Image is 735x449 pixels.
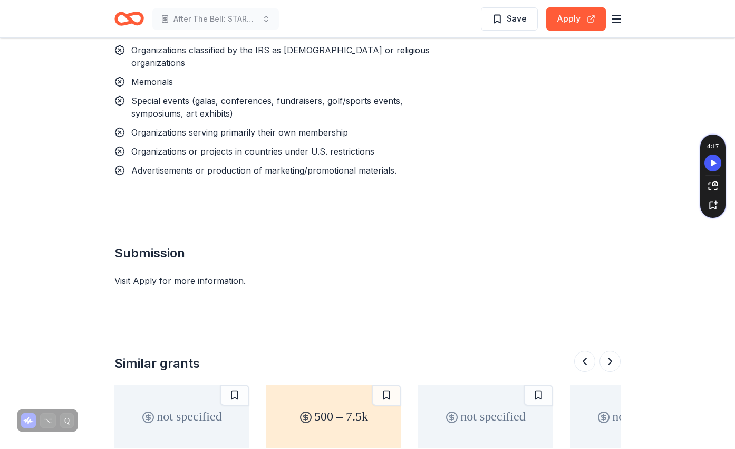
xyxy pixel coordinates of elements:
[114,355,200,372] div: Similar grants
[152,8,279,30] button: After The Bell: STARS: Support, Thrive, Achieve, Reach, Succeed
[114,385,249,448] div: not specified
[481,7,538,31] button: Save
[131,95,403,119] span: Special events (galas, conferences, fundraisers, golf/sports events, symposiums, art exhibits)
[114,274,621,287] div: Visit Apply for more information.
[266,385,401,448] div: 500 – 7.5k
[114,245,621,262] h2: Submission
[418,385,553,448] div: not specified
[131,146,374,157] span: Organizations or projects in countries under U.S. restrictions
[114,6,144,31] a: Home
[570,385,705,448] div: not specified
[131,165,396,176] span: Advertisements or production of marketing/promotional materials.
[507,12,527,25] span: Save
[131,77,173,87] span: Memorials
[546,7,606,31] button: Apply
[131,127,348,138] span: Organizations serving primarily their own membership
[173,13,258,25] span: After The Bell: STARS: Support, Thrive, Achieve, Reach, Succeed
[131,45,430,68] span: Organizations classified by the IRS as [DEMOGRAPHIC_DATA] or religious organizations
